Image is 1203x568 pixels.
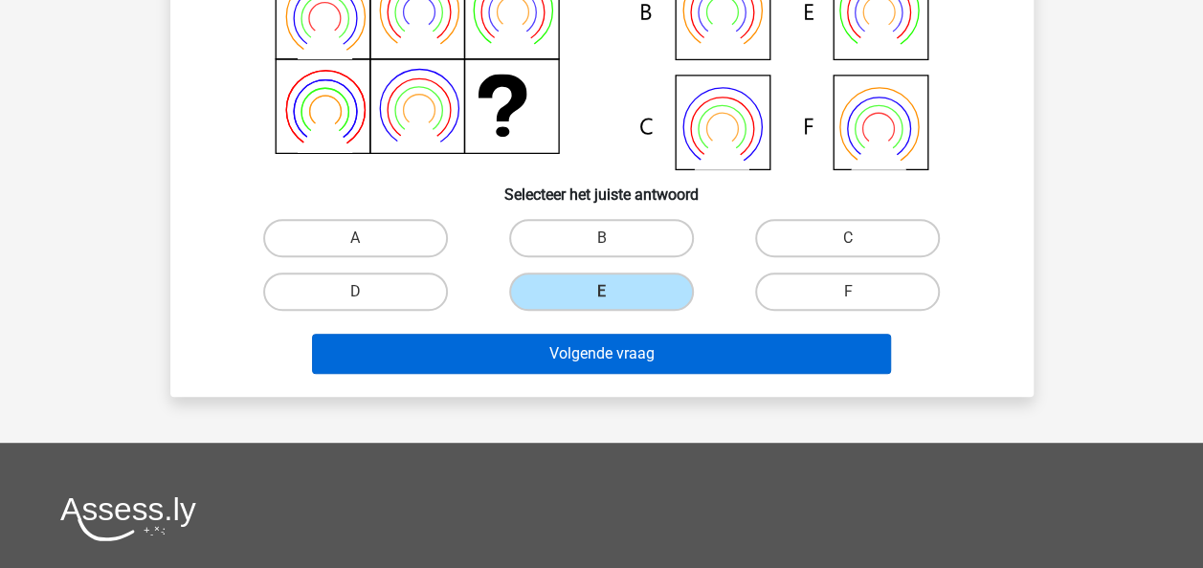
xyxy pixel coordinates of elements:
[312,334,891,374] button: Volgende vraag
[509,219,694,257] label: B
[755,219,940,257] label: C
[755,273,940,311] label: F
[201,170,1003,204] h6: Selecteer het juiste antwoord
[263,273,448,311] label: D
[60,496,196,541] img: Assessly logo
[509,273,694,311] label: E
[263,219,448,257] label: A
